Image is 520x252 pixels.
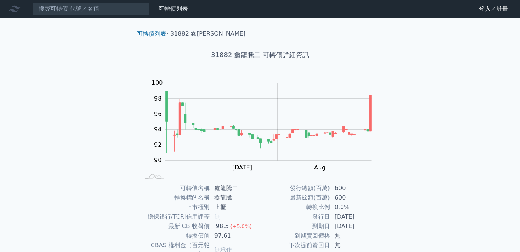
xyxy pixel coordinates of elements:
td: 上櫃 [210,202,260,212]
td: [DATE] [330,222,381,231]
input: 搜尋可轉債 代號／名稱 [32,3,150,15]
td: 上市櫃別 [140,202,210,212]
tspan: [DATE] [232,164,252,171]
td: 到期日 [260,222,330,231]
td: 轉換價值 [140,231,210,241]
td: 發行日 [260,212,330,222]
td: 無 [330,241,381,250]
td: 97.61 [210,231,260,241]
td: 發行總額(百萬) [260,183,330,193]
tspan: 90 [154,157,161,164]
td: 下次提前賣回日 [260,241,330,250]
tspan: 92 [154,141,161,148]
tspan: 94 [154,126,161,133]
td: 600 [330,183,381,193]
a: 可轉債列表 [159,5,188,12]
td: 可轉債名稱 [140,183,210,193]
td: 最新 CB 收盤價 [140,222,210,231]
tspan: 96 [154,110,161,117]
div: 98.5 [214,222,230,231]
td: 無 [330,231,381,241]
a: 登入／註冊 [473,3,514,15]
tspan: 100 [152,79,163,86]
span: 無 [214,213,220,220]
h1: 31882 鑫龍騰二 可轉債詳細資訊 [131,50,389,60]
span: (+5.0%) [230,223,251,229]
td: [DATE] [330,212,381,222]
td: 0.0% [330,202,381,212]
tspan: Aug [314,164,326,171]
g: Chart [148,79,383,171]
li: 31882 鑫[PERSON_NAME] [170,29,246,38]
td: 最新餘額(百萬) [260,193,330,202]
a: 可轉債列表 [137,30,166,37]
li: › [137,29,168,38]
td: 鑫龍騰二 [210,183,260,193]
td: 轉換標的名稱 [140,193,210,202]
td: 到期賣回價格 [260,231,330,241]
td: 鑫龍騰 [210,193,260,202]
g: Series [166,91,372,153]
tspan: 98 [154,95,161,102]
td: 600 [330,193,381,202]
td: 轉換比例 [260,202,330,212]
td: 擔保銀行/TCRI信用評等 [140,212,210,222]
